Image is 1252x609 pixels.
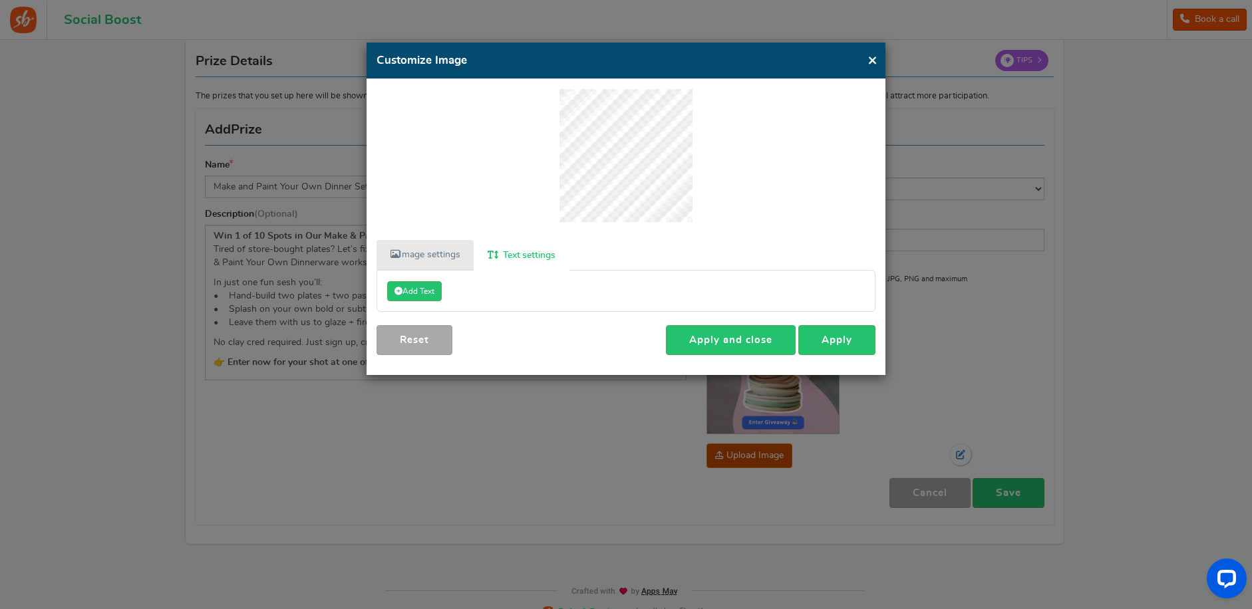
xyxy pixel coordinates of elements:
button: Add Text [387,281,442,301]
iframe: LiveChat chat widget [1196,553,1252,609]
h4: Customize Image [377,53,875,68]
button: × [867,52,877,68]
a: Apply and close [666,325,796,355]
a: Apply [798,325,875,355]
a: Image settings [377,240,474,270]
a: Reset [377,325,452,355]
a: Text settings [474,241,569,271]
